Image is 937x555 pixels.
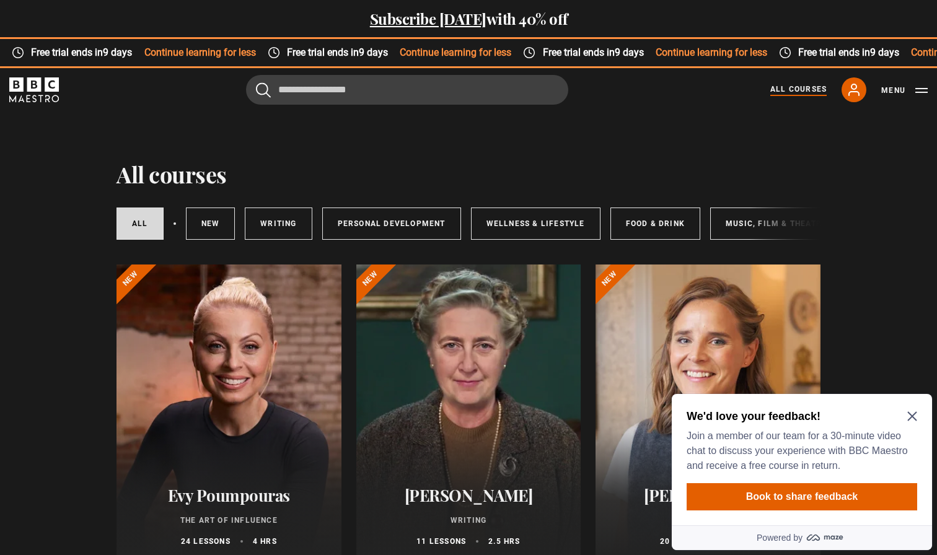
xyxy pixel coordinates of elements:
input: Search [246,75,568,105]
button: Submit the search query [256,82,271,97]
h2: Evy Poumpouras [131,486,327,505]
h1: All courses [117,161,227,187]
p: 20 lessons [660,536,710,547]
a: Writing [245,208,312,240]
a: All [117,208,164,240]
div: Continue learning for less [253,45,509,60]
p: Writing [371,515,566,526]
p: 2.5 hrs [488,536,520,547]
time: 9 days [356,46,385,58]
time: 9 days [100,46,130,58]
a: Food & Drink [610,208,700,240]
a: Personal Development [322,208,461,240]
button: Close Maze Prompt [240,22,250,32]
div: Optional study invitation [5,5,265,161]
h2: [PERSON_NAME] [610,486,806,505]
a: All Courses [770,84,827,96]
div: Continue learning for less [509,45,765,60]
p: 24 lessons [181,536,231,547]
h2: [PERSON_NAME] [371,486,566,505]
a: Powered by maze [5,136,265,161]
p: The Art of Influence [131,515,327,526]
button: Toggle navigation [881,84,928,97]
a: Music, Film & Theatre [710,208,842,240]
a: Subscribe [DATE] [370,9,486,28]
time: 9 days [612,46,641,58]
span: Free trial ends in [22,45,141,60]
p: 11 lessons [416,536,466,547]
time: 9 days [868,46,897,58]
span: Free trial ends in [533,45,653,60]
p: Join a member of our team for a 30-minute video chat to discuss your experience with BBC Maestro ... [20,40,245,84]
svg: BBC Maestro [9,77,59,102]
a: Wellness & Lifestyle [471,208,600,240]
a: New [186,208,235,240]
span: Free trial ends in [789,45,908,60]
p: 4 hrs [253,536,277,547]
button: Book to share feedback [20,94,250,121]
p: Interior Design [610,515,806,526]
span: Free trial ends in [278,45,397,60]
h2: We'd love your feedback! [20,20,245,35]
